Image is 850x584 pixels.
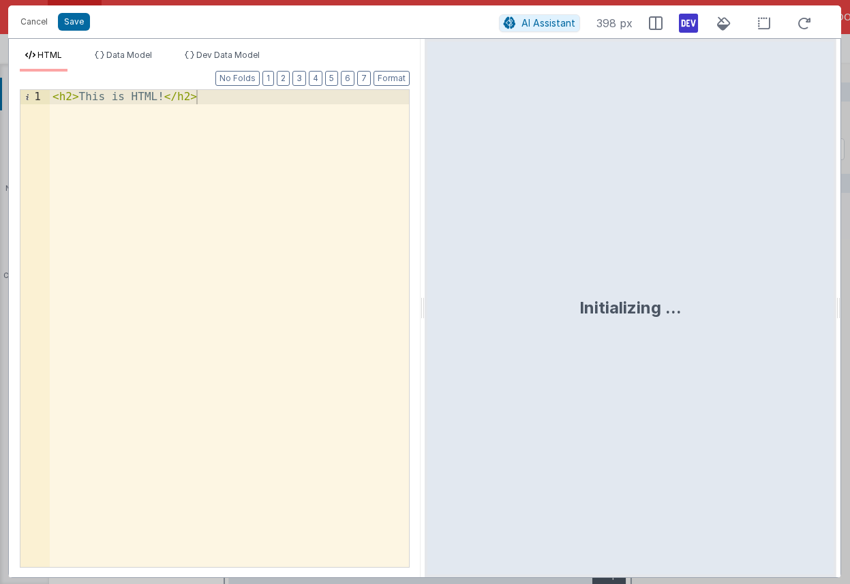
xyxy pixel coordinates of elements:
[262,71,274,86] button: 1
[215,71,260,86] button: No Folds
[325,71,338,86] button: 5
[579,297,682,319] div: Initializing ...
[309,71,322,86] button: 4
[277,71,290,86] button: 2
[521,17,575,29] span: AI Assistant
[37,50,62,60] span: HTML
[106,50,152,60] span: Data Model
[341,71,354,86] button: 6
[58,13,90,31] button: Save
[14,12,55,31] button: Cancel
[499,14,580,32] button: AI Assistant
[596,15,633,31] span: 398 px
[292,71,306,86] button: 3
[374,71,410,86] button: Format
[20,90,50,104] div: 1
[196,50,260,60] span: Dev Data Model
[357,71,371,86] button: 7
